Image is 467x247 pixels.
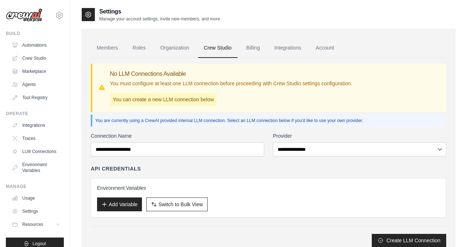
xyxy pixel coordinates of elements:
p: Manage your account settings, invite new members, and more. [99,16,221,22]
a: Settings [9,205,64,217]
button: Create LLM Connection [372,234,446,247]
h2: Settings [99,7,221,16]
button: Switch to Bulk View [146,197,208,211]
span: Switch to Bulk View [158,201,203,208]
div: Manage [6,184,64,189]
p: You are currently using a CrewAI provided internal LLM connection. Select an LLM connection below... [95,118,443,123]
label: Provider [273,132,446,140]
p: You must configure at least one LLM connection before proceeding with Crew Studio settings config... [110,80,352,87]
iframe: Chat Widget [431,212,467,247]
p: You can create a new LLM connection below [110,93,217,106]
label: Connection Name [91,132,264,140]
a: Usage [9,192,64,204]
a: Environment Variables [9,159,64,176]
a: Traces [9,133,64,144]
div: Operate [6,111,64,117]
img: Logo [6,8,42,22]
a: Tool Registry [9,92,64,103]
div: Build [6,31,64,36]
a: Integrations [9,119,64,131]
h3: Environment Variables [97,184,440,192]
a: Automations [9,39,64,51]
span: Resources [22,221,43,227]
span: Logout [32,241,46,247]
a: Roles [127,38,151,58]
a: Organization [154,38,195,58]
a: Integrations [269,38,307,58]
button: Add Variable [97,197,142,211]
a: Members [91,38,124,58]
button: Resources [9,219,64,230]
a: Crew Studio [9,52,64,64]
a: Crew Studio [198,38,238,58]
a: Account [310,38,340,58]
a: Agents [9,79,64,90]
a: Marketplace [9,66,64,77]
a: LLM Connections [9,146,64,157]
h4: API Credentials [91,165,141,172]
h3: No LLM Connections Available [110,70,352,78]
a: Billing [240,38,266,58]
